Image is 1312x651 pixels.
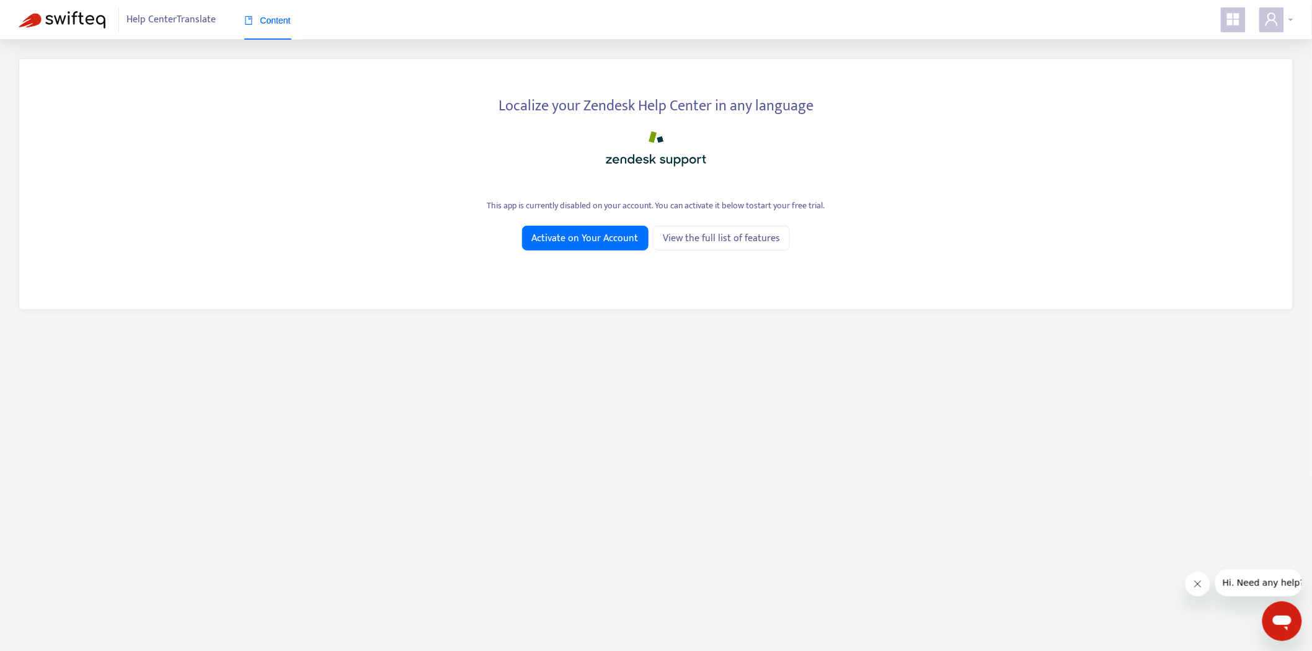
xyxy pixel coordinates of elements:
img: Swifteq [19,11,105,29]
img: zendesk_support_logo.png [594,126,718,171]
span: Help Center Translate [127,8,216,32]
button: Activate on Your Account [522,226,649,250]
iframe: Message from company [1215,569,1302,596]
a: View the full list of features [653,226,790,250]
div: This app is currently disabled on your account. You can activate it below to start your free trial . [38,199,1274,212]
iframe: Button to launch messaging window [1262,601,1302,641]
span: View the full list of features [663,231,780,246]
span: Content [244,15,291,25]
span: Hi. Need any help? [7,9,89,19]
span: appstore [1226,12,1241,27]
iframe: Close message [1186,572,1210,596]
span: book [244,16,253,25]
div: Localize your Zendesk Help Center in any language [38,90,1274,117]
span: Activate on Your Account [532,231,639,246]
span: user [1264,12,1279,27]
